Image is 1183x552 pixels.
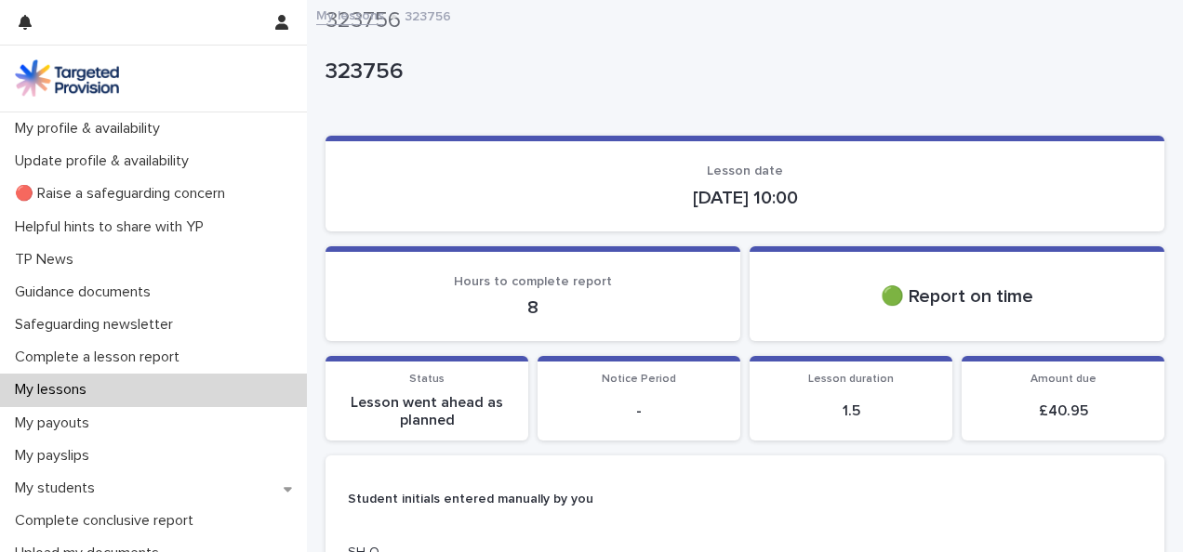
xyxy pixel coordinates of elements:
[409,374,445,385] span: Status
[348,296,718,319] p: 8
[602,374,676,385] span: Notice Period
[7,512,208,530] p: Complete conclusive report
[7,283,166,301] p: Guidance documents
[405,5,451,25] p: 323756
[454,275,612,288] span: Hours to complete report
[348,493,593,506] strong: Student initials entered manually by you
[707,164,783,177] span: Lesson date
[7,414,104,432] p: My payouts
[7,218,219,236] p: Helpful hints to share with YP
[1030,374,1097,385] span: Amount due
[7,120,175,138] p: My profile & availability
[7,447,104,465] p: My payslips
[7,152,204,170] p: Update profile & availability
[973,402,1153,420] p: £ 40.95
[549,402,729,420] p: -
[7,185,240,203] p: 🔴 Raise a safeguarding concern
[7,316,188,334] p: Safeguarding newsletter
[772,285,1142,308] p: 🟢 Report on time
[7,348,194,366] p: Complete a lesson report
[7,381,101,399] p: My lessons
[7,480,110,497] p: My students
[326,59,1157,85] p: 323756
[7,251,88,269] p: TP News
[316,4,384,25] a: My lessons
[761,402,941,420] p: 1.5
[15,59,119,97] img: M5nRWzHhSzIhMunXDL62
[348,187,1142,209] p: [DATE] 10:00
[337,394,517,429] p: Lesson went ahead as planned
[808,374,894,385] span: Lesson duration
